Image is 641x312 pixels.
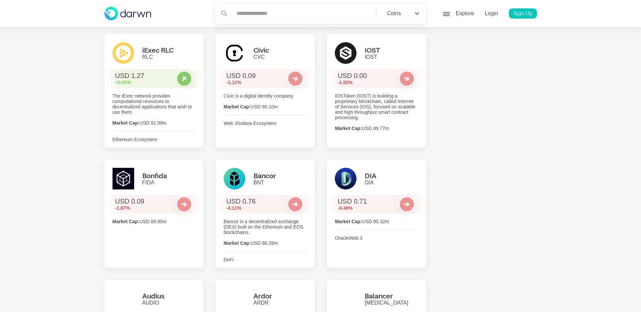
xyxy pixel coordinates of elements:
[226,198,304,205] p: USD 0.76
[338,205,352,211] b: -0.48%
[338,198,415,205] p: USD 0.71
[224,257,234,262] div: DeFi
[253,172,276,180] p: Bancor
[115,205,130,211] b: -1.87%
[224,168,306,260] a: iconBancorBNTUSD 0.76-0.11%Bancor is a decentralized exchange (DEX) built on the Ethereum and EOS...
[454,8,475,19] p: Explore
[253,292,272,300] p: Ardor
[335,168,356,189] img: icon
[113,42,134,64] img: icon
[113,120,195,126] p: USD 91.99m
[224,219,306,235] p: Bancor is a decentralized exchange (DEX) built on the Ethereum and EOS blockchains.
[224,104,306,109] p: USD 90.10m
[335,126,362,131] b: Market Cap:
[224,240,306,246] p: USD 86.28m
[142,46,174,54] p: iExec RLC
[224,42,245,64] img: icon
[113,168,134,189] img: icon
[142,172,167,180] p: Bonfida
[224,104,251,109] b: Market Cap:
[237,121,276,126] div: Solana Ecosystem
[479,8,503,19] a: Login
[365,300,408,306] p: [MEDICAL_DATA]
[335,288,356,310] img: icon
[226,72,304,80] p: USD 0.09
[224,168,245,189] img: icon
[253,46,269,54] p: Civic
[338,80,352,85] b: -1.82%
[226,205,241,211] b: -0.11%
[115,198,193,205] p: USD 0.09
[365,46,380,54] p: IOST
[335,42,356,64] img: icon
[224,42,306,123] a: iconCivicCVCUSD 0.09-1.11%Civic is a digital identity company.Market Cap:USD 90.10mWeb 3Solana Ec...
[335,219,362,224] b: Market Cap:
[113,137,157,142] div: Ethereum Ecosystem
[484,8,499,19] p: Login
[253,300,272,306] p: ARDR
[113,219,195,224] p: USD 88.90m
[113,168,195,224] a: iconBonfidaFIDAUSD 0.09-1.87%Market Cap:USD 88.90m
[224,288,245,310] img: icon
[113,219,140,224] b: Market Cap:
[226,80,241,85] b: -1.11%
[365,54,380,60] p: IOST
[113,93,195,115] p: The iExec network provides computational resources to decentralized applications that wish to use...
[113,120,140,126] b: Market Cap:
[115,72,193,80] p: USD 1.27
[253,180,276,186] p: BNT
[387,10,401,17] div: Coins
[253,54,269,60] p: CVC
[224,93,306,99] p: Civic is a digital identity company.
[142,300,165,306] p: AUDIO
[335,168,418,238] a: iconDIADIAUSD 0.71-0.48%Market Cap:USD 85.32mOracleWeb 3
[113,42,195,139] a: iconiExec RLCRLCUSD 1.27+5.80%The iExec network provides computational resources to decentralized...
[509,8,537,19] a: Sign Up
[142,292,165,300] p: Audius
[113,288,134,310] img: icon
[224,240,251,246] b: Market Cap:
[224,121,237,126] div: Web 3
[335,93,418,120] p: IOSToken (IOST) is building a proprietary blockchain, called Internet of Services (IOS), focused ...
[365,180,376,186] p: DIA
[335,235,349,241] div: Oracle
[365,172,376,180] p: DIA
[335,126,418,131] p: USD 89.77m
[335,219,418,224] p: USD 85.32m
[335,42,418,131] a: iconIOSTIOSTUSD 0.00-1.82%IOSToken (IOST) is building a proprietary blockchain, called Internet o...
[142,180,167,186] p: FIDA
[142,54,174,60] p: RLC
[115,80,131,85] b: +5.80%
[365,292,393,300] p: Balancer
[338,72,415,80] p: USD 0.00
[349,235,362,241] div: Web 3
